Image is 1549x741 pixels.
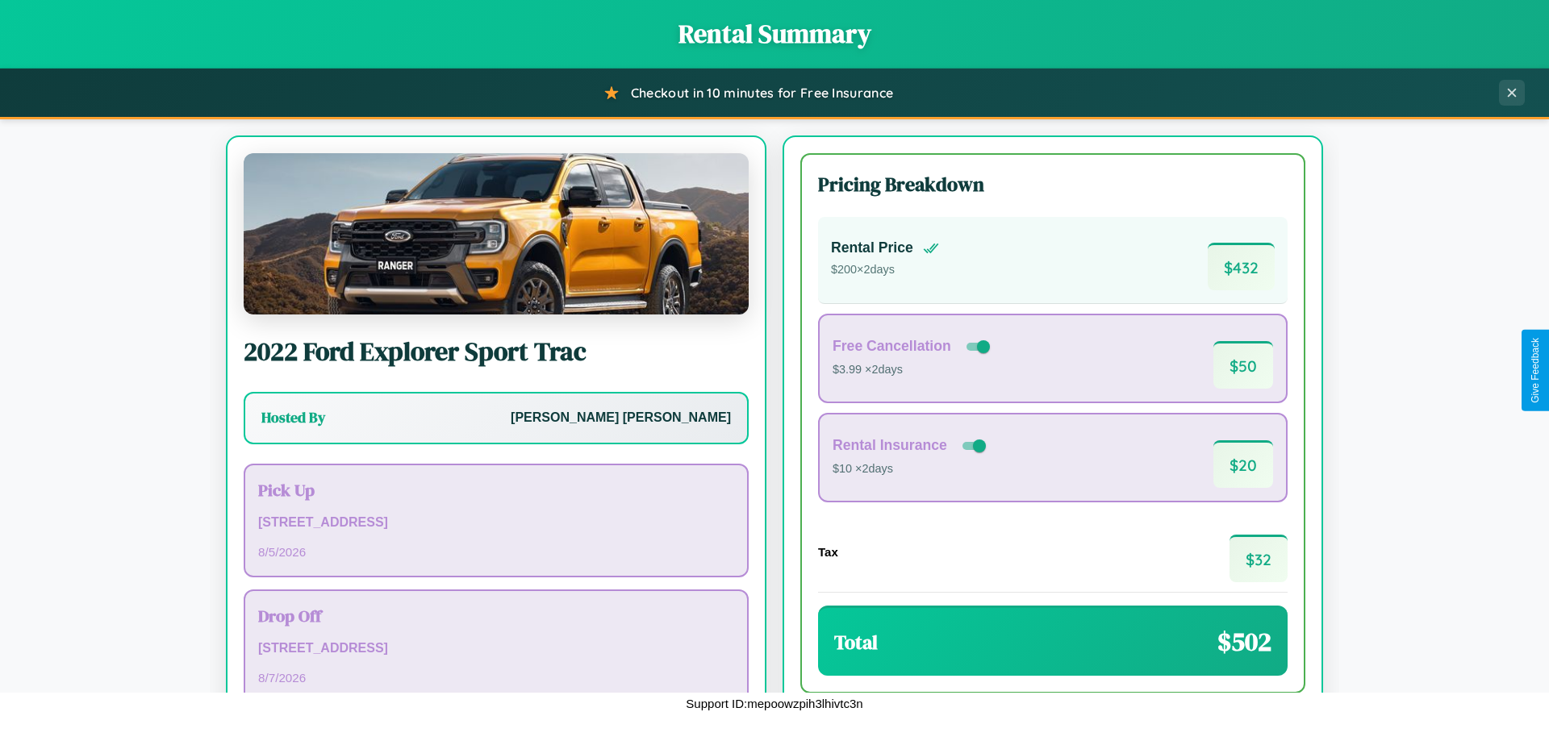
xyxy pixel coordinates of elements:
span: $ 32 [1230,535,1288,582]
h4: Rental Price [831,239,913,256]
p: [PERSON_NAME] [PERSON_NAME] [511,406,731,430]
h2: 2022 Ford Explorer Sport Trac [244,334,749,369]
p: Support ID: mepoowzpih3lhivtc3n [686,693,862,714]
div: Give Feedback [1530,338,1541,403]
h4: Tax [818,545,838,559]
p: [STREET_ADDRESS] [258,511,734,535]
h3: Hosted By [261,408,325,427]
h3: Total [834,629,878,656]
span: $ 20 [1213,440,1273,488]
img: Ford Explorer Sport Trac [244,153,749,314]
span: $ 502 [1217,624,1271,660]
h4: Rental Insurance [833,437,947,454]
span: Checkout in 10 minutes for Free Insurance [631,85,893,101]
h4: Free Cancellation [833,338,951,355]
p: $10 × 2 days [833,459,989,480]
h3: Pick Up [258,478,734,502]
p: [STREET_ADDRESS] [258,637,734,660]
h3: Pricing Breakdown [818,171,1288,198]
span: $ 432 [1208,243,1275,290]
span: $ 50 [1213,341,1273,389]
h3: Drop Off [258,604,734,627]
p: $3.99 × 2 days [833,360,993,381]
h1: Rental Summary [16,16,1533,52]
p: 8 / 7 / 2026 [258,667,734,689]
p: $ 200 × 2 days [831,260,939,281]
p: 8 / 5 / 2026 [258,541,734,563]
